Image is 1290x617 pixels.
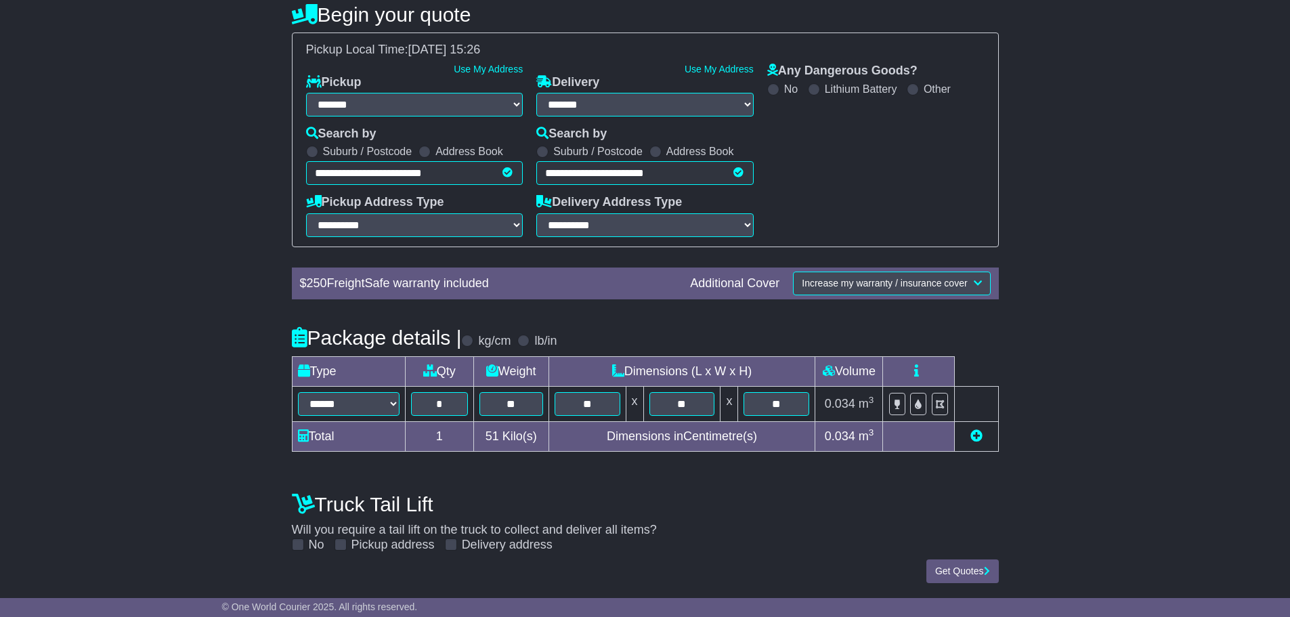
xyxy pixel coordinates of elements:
[293,276,684,291] div: $ FreightSafe warranty included
[553,145,643,158] label: Suburb / Postcode
[767,64,918,79] label: Any Dangerous Goods?
[435,145,503,158] label: Address Book
[825,429,855,443] span: 0.034
[549,356,815,386] td: Dimensions (L x W x H)
[536,195,682,210] label: Delivery Address Type
[536,127,607,142] label: Search by
[793,272,990,295] button: Increase my warranty / insurance cover
[486,429,499,443] span: 51
[306,195,444,210] label: Pickup Address Type
[405,356,473,386] td: Qty
[549,421,815,451] td: Dimensions in Centimetre(s)
[869,427,874,438] sup: 3
[534,334,557,349] label: lb/in
[351,538,435,553] label: Pickup address
[478,334,511,349] label: kg/cm
[285,486,1006,553] div: Will you require a tail lift on the truck to collect and deliver all items?
[222,601,418,612] span: © One World Courier 2025. All rights reserved.
[825,83,897,95] label: Lithium Battery
[473,421,549,451] td: Kilo(s)
[292,326,462,349] h4: Package details |
[292,3,999,26] h4: Begin your quote
[666,145,734,158] label: Address Book
[299,43,991,58] div: Pickup Local Time:
[473,356,549,386] td: Weight
[292,356,405,386] td: Type
[462,538,553,553] label: Delivery address
[307,276,327,290] span: 250
[802,278,967,289] span: Increase my warranty / insurance cover
[683,276,786,291] div: Additional Cover
[408,43,481,56] span: [DATE] 15:26
[536,75,599,90] label: Delivery
[869,395,874,405] sup: 3
[309,538,324,553] label: No
[626,386,643,421] td: x
[323,145,412,158] label: Suburb / Postcode
[926,559,999,583] button: Get Quotes
[685,64,754,75] a: Use My Address
[292,493,999,515] h4: Truck Tail Lift
[825,397,855,410] span: 0.034
[970,429,983,443] a: Add new item
[784,83,798,95] label: No
[859,397,874,410] span: m
[924,83,951,95] label: Other
[454,64,523,75] a: Use My Address
[721,386,738,421] td: x
[859,429,874,443] span: m
[306,127,377,142] label: Search by
[306,75,362,90] label: Pickup
[292,421,405,451] td: Total
[815,356,883,386] td: Volume
[405,421,473,451] td: 1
